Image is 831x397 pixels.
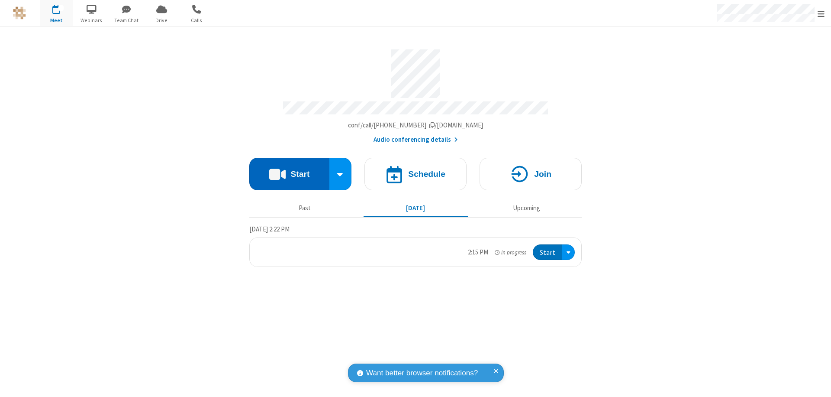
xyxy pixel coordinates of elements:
[533,244,562,260] button: Start
[249,158,329,190] button: Start
[562,244,575,260] div: Open menu
[364,158,467,190] button: Schedule
[809,374,825,391] iframe: Chat
[249,225,290,233] span: [DATE] 2:22 PM
[290,170,309,178] h4: Start
[348,120,483,130] button: Copy my meeting room linkCopy my meeting room link
[468,247,488,257] div: 2:15 PM
[534,170,551,178] h4: Join
[58,5,64,11] div: 1
[75,16,108,24] span: Webinars
[480,158,582,190] button: Join
[348,121,483,129] span: Copy my meeting room link
[110,16,143,24] span: Team Chat
[474,200,579,216] button: Upcoming
[180,16,213,24] span: Calls
[495,248,526,257] em: in progress
[374,135,458,145] button: Audio conferencing details
[408,170,445,178] h4: Schedule
[253,200,357,216] button: Past
[366,368,478,379] span: Want better browser notifications?
[249,224,582,267] section: Today's Meetings
[145,16,178,24] span: Drive
[249,43,582,145] section: Account details
[364,200,468,216] button: [DATE]
[329,158,352,190] div: Start conference options
[13,7,26,20] img: QA Selenium DO NOT DELETE OR CHANGE
[40,16,73,24] span: Meet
